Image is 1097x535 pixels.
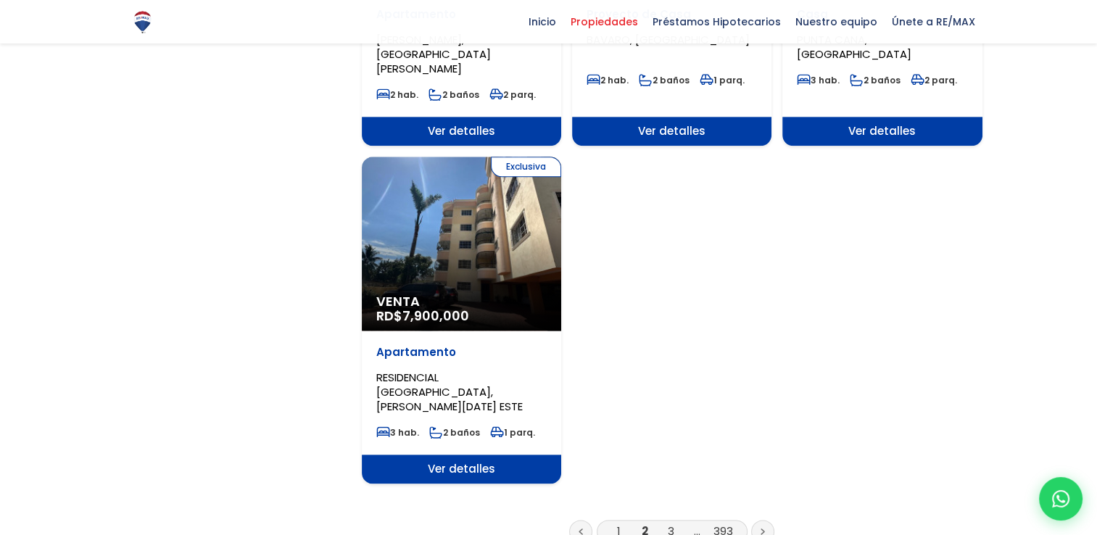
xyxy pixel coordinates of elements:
span: 2 baños [429,426,480,439]
span: Ver detalles [572,117,771,146]
span: Ver detalles [362,117,561,146]
span: 7,900,000 [402,307,469,325]
span: 2 hab. [376,88,418,101]
span: Venta [376,294,547,309]
span: RESIDENCIAL [GEOGRAPHIC_DATA], [PERSON_NAME][DATE] ESTE [376,370,523,414]
span: Nuestro equipo [788,11,885,33]
span: Únete a RE/MAX [885,11,982,33]
span: Ver detalles [782,117,982,146]
span: PUNTA CANA, [GEOGRAPHIC_DATA] [797,32,911,62]
span: 1 parq. [490,426,535,439]
img: Logo de REMAX [130,9,155,35]
span: RD$ [376,307,469,325]
span: Préstamos Hipotecarios [645,11,788,33]
span: 2 baños [429,88,479,101]
span: 2 parq. [489,88,536,101]
a: Exclusiva Venta RD$7,900,000 Apartamento RESIDENCIAL [GEOGRAPHIC_DATA], [PERSON_NAME][DATE] ESTE ... [362,157,561,484]
span: 1 parq. [700,74,745,86]
span: Exclusiva [491,157,561,177]
span: 2 baños [639,74,690,86]
span: Ver detalles [362,455,561,484]
span: Propiedades [563,11,645,33]
span: 3 hab. [376,426,419,439]
span: 2 hab. [587,74,629,86]
span: 3 hab. [797,74,840,86]
span: Inicio [521,11,563,33]
p: Apartamento [376,345,547,360]
span: 2 parq. [911,74,957,86]
span: 2 baños [850,74,901,86]
span: [PERSON_NAME], [GEOGRAPHIC_DATA][PERSON_NAME] [376,32,491,76]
